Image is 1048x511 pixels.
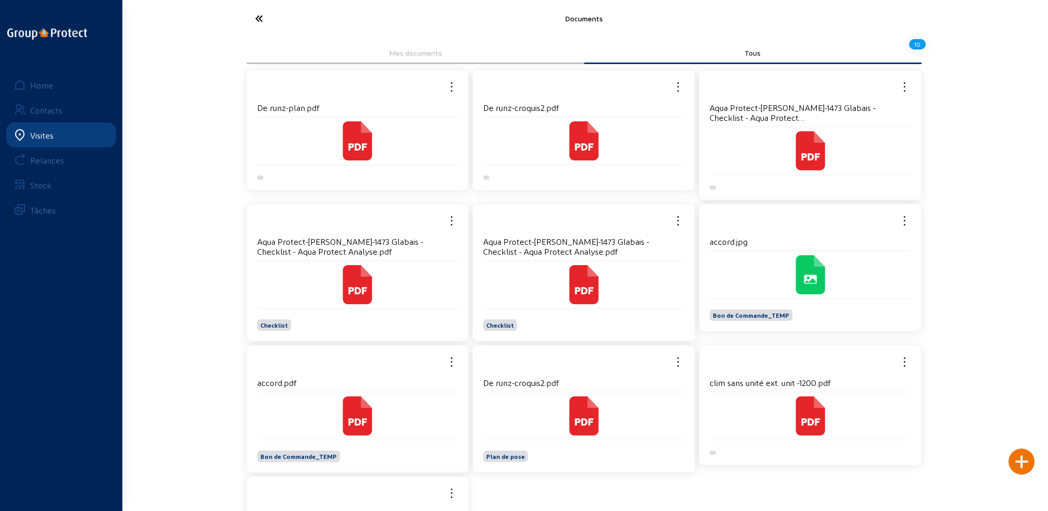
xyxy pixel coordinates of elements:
[355,14,813,23] div: Documents
[254,48,577,57] div: Mes documents
[591,48,914,57] div: Tous
[486,453,525,460] span: Plan de pose
[6,147,116,172] a: Relances
[30,105,62,115] div: Contacts
[483,378,685,388] h4: De runz-croquis2.pdf
[257,236,459,256] h4: Aqua Protect-[PERSON_NAME]-1473 Glabais - Checklist - Aqua Protect Analyse.pdf
[713,311,789,319] span: Bon de Commande_TEMP
[483,103,685,113] h4: De runz-croquis2.pdf
[6,72,116,97] a: Home
[483,236,685,256] h4: Aqua Protect-[PERSON_NAME]-1473 Glabais - Checklist - Aqua Protect Analyse.pdf
[7,28,87,40] img: logo-oneline.png
[257,103,459,113] h4: De runz-plan.pdf
[710,236,911,246] h4: accord.jpg
[260,321,288,329] span: Checklist
[486,321,514,329] span: Checklist
[30,155,64,165] div: Relances
[6,122,116,147] a: Visites
[30,180,52,190] div: Stock
[710,378,911,388] h4: clim sans unité ext. unit -1200.pdf
[909,35,926,53] div: 10
[710,103,911,122] h4: Aqua Protect-[PERSON_NAME]-1473 Glabais - Checklist - Aqua Protect Analyse.pdf_timestamp=63889898...
[6,197,116,222] a: Tâches
[6,172,116,197] a: Stock
[260,453,337,460] span: Bon de Commande_TEMP
[257,378,459,388] h4: accord.pdf
[30,80,53,90] div: Home
[30,205,56,215] div: Tâches
[30,130,54,140] div: Visites
[6,97,116,122] a: Contacts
